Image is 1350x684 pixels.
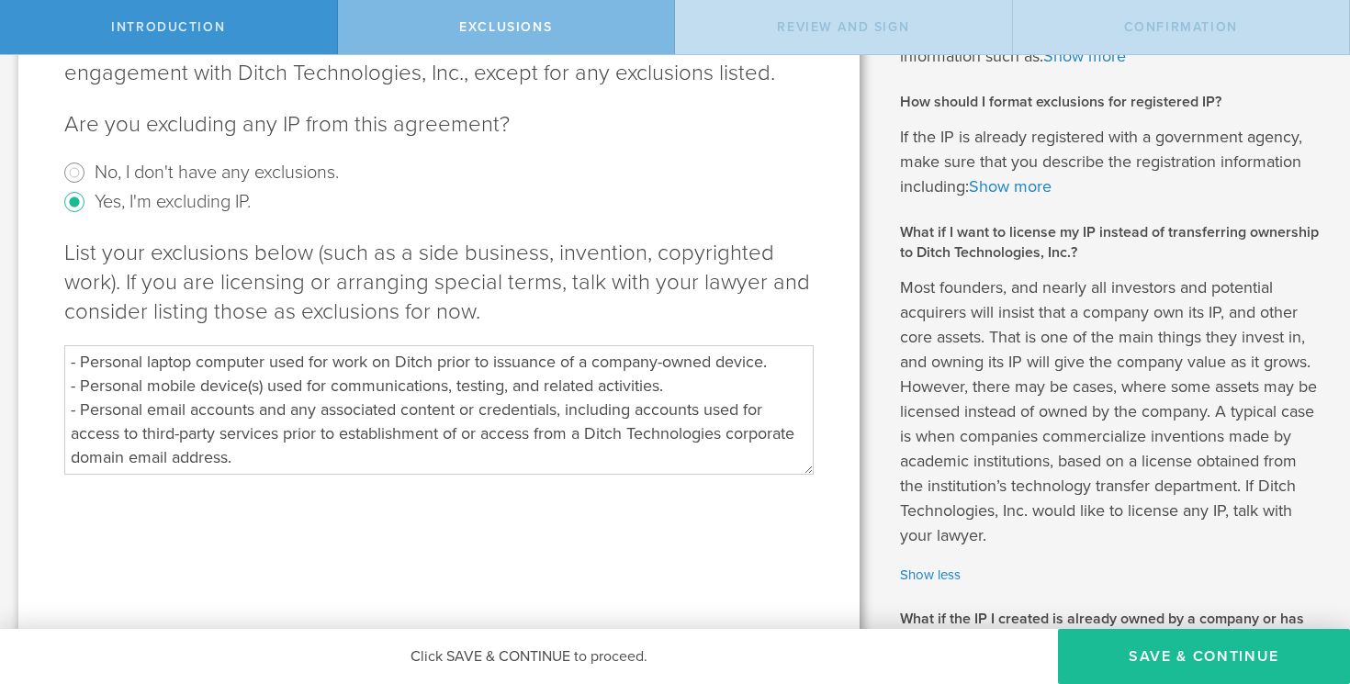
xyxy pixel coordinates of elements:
[777,19,909,35] span: Review and Sign
[900,609,1323,650] h2: What if the IP I created is already owned by a company or has multiple inventors?
[459,19,552,35] span: Exclusions
[969,176,1052,196] a: Show more
[900,125,1323,199] p: If the IP is already registered with a government agency, make sure that you describe the registr...
[900,275,1323,548] p: Most founders, and nearly all investors and potential acquirers will insist that a company own it...
[64,239,814,327] p: List your exclusions below (such as a side business, invention, copyrighted work). If you are lic...
[900,222,1323,264] h2: What if I want to license my IP instead of transferring ownership to Ditch Technologies, Inc.?
[95,158,339,185] label: No, I don't have any exclusions.
[900,565,1323,586] a: Show less
[1058,629,1350,684] button: Save & Continue
[1124,19,1238,35] span: Confirmation
[111,19,225,35] span: Introduction
[64,110,814,140] p: Are you excluding any IP from this agreement?
[1043,46,1126,66] a: Show more
[95,187,251,214] label: Yes, I'm excluding IP.
[900,92,1323,112] h2: How should I format exclusions for registered IP?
